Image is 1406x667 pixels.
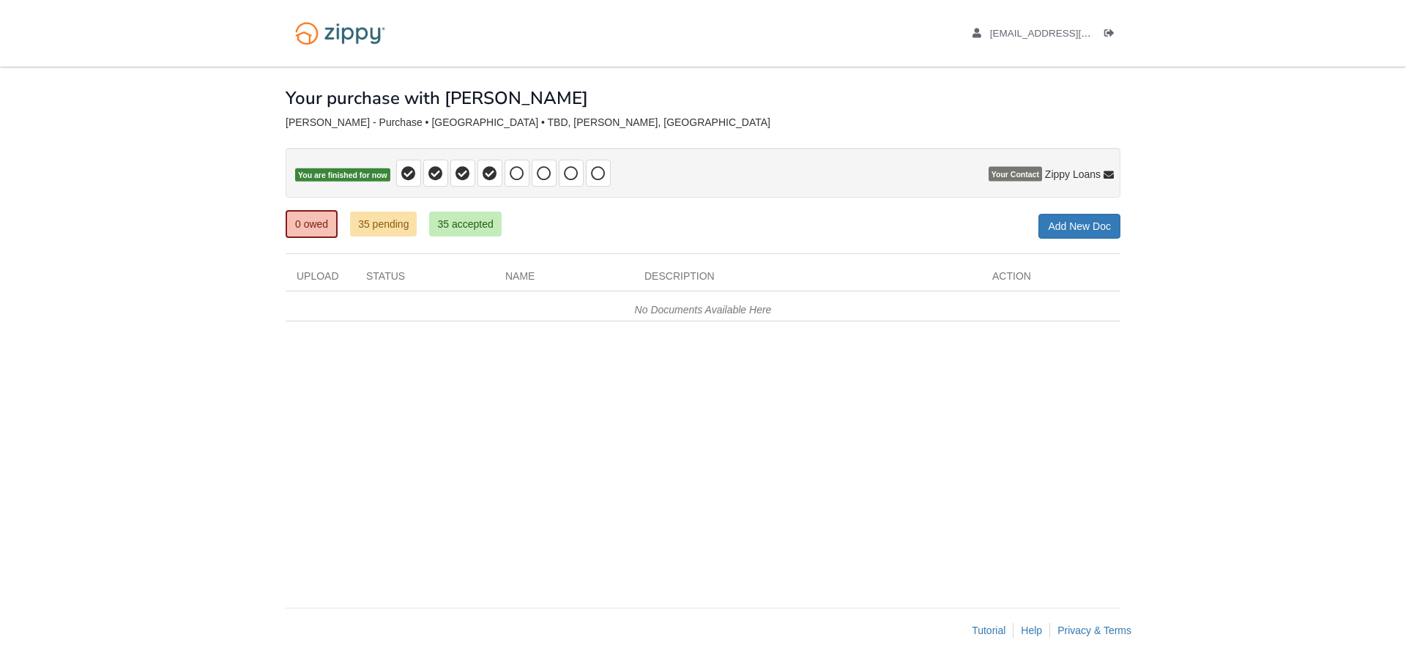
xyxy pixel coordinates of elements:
[286,269,355,291] div: Upload
[981,269,1120,291] div: Action
[1045,167,1101,182] span: Zippy Loans
[350,212,417,236] a: 35 pending
[494,269,633,291] div: Name
[286,116,1120,129] div: [PERSON_NAME] - Purchase • [GEOGRAPHIC_DATA] • TBD, [PERSON_NAME], [GEOGRAPHIC_DATA]
[286,210,338,238] a: 0 owed
[990,28,1158,39] span: ajakkcarr@gmail.com
[1057,625,1131,636] a: Privacy & Terms
[1021,625,1042,636] a: Help
[429,212,501,236] a: 35 accepted
[1104,28,1120,42] a: Log out
[286,15,395,52] img: Logo
[355,269,494,291] div: Status
[633,269,981,291] div: Description
[286,89,588,108] h1: Your purchase with [PERSON_NAME]
[989,167,1042,182] span: Your Contact
[972,625,1005,636] a: Tutorial
[295,168,390,182] span: You are finished for now
[1038,214,1120,239] a: Add New Doc
[635,304,772,316] em: No Documents Available Here
[972,28,1158,42] a: edit profile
